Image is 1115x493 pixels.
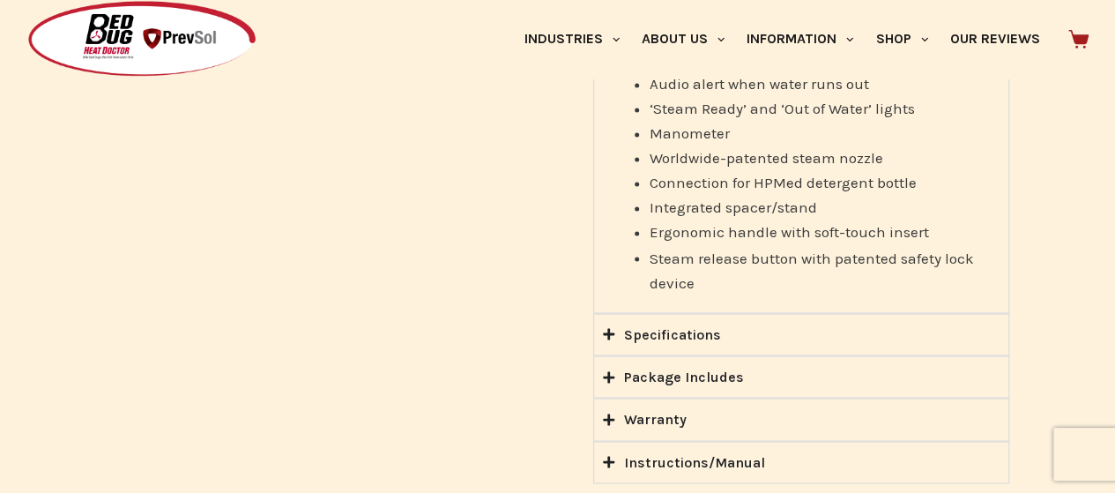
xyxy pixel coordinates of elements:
[650,245,991,295] li: Steam release button with patented safety lock device
[14,7,67,60] button: Open LiveChat chat widget
[650,96,991,121] li: ‘Steam Ready’ and ‘Out of Water’ lights
[593,313,1009,355] summary: Specifications
[624,365,744,388] div: Package Includes
[650,170,991,195] li: Connection for HPMed detergent bottle
[650,146,991,170] li: Worldwide-patented steam nozzle
[593,441,1009,483] summary: Instructions/Manual
[650,195,991,220] li: Integrated spacer/stand
[650,121,991,146] li: Manometer
[624,323,721,346] div: Specifications
[624,451,765,474] div: Instructions/Manual
[650,71,991,96] li: Audio alert when water runs out
[593,398,1009,440] summary: Warranty
[624,407,687,430] div: Warranty
[650,220,991,244] li: Ergonomic handle with soft-touch insert
[593,355,1009,398] summary: Package Includes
